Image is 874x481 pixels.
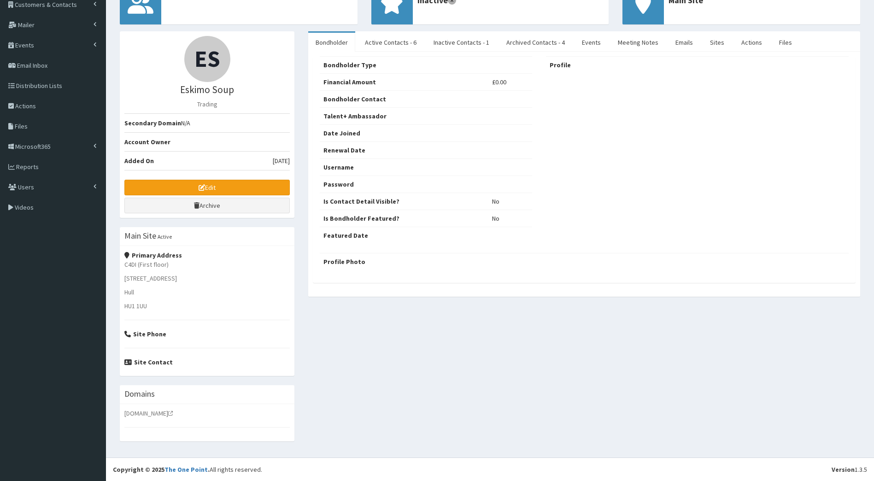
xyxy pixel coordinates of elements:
span: Customers & Contacts [15,0,77,9]
b: Added On [124,157,154,165]
a: Meeting Notes [610,33,666,52]
strong: Primary Address [124,251,182,259]
th: Profile [546,57,786,74]
span: Events [15,41,34,49]
a: Actions [734,33,769,52]
th: Profile Photo [320,253,780,274]
span: Mailer [18,21,35,29]
a: Events [575,33,608,52]
th: Date Joined [320,125,488,142]
span: Files [15,122,28,130]
th: Username [320,159,488,176]
span: Videos [15,203,34,211]
p: Hull [124,287,290,297]
a: Inactive Contacts - 1 [426,33,497,52]
a: Archive [124,198,290,213]
th: Bondholder Contact [320,91,488,108]
th: Bondholder Type [320,57,488,74]
span: Users [18,183,34,191]
li: N/A [124,113,290,133]
div: 1.3.5 [832,465,867,474]
b: Account Owner [124,138,170,146]
a: Emails [668,33,700,52]
strong: Site Phone [124,330,166,338]
th: Is Contact Detail Visible? [320,193,488,210]
a: Files [772,33,799,52]
th: Featured Date [320,227,488,244]
a: Sites [703,33,732,52]
td: No [488,210,532,227]
td: £0.00 [488,74,532,91]
h3: Main Site [124,232,156,240]
th: Talent+ Ambassador [320,108,488,125]
b: Secondary Domain [124,119,181,127]
a: The One Point [164,465,208,474]
th: Is Bondholder Featured? [320,210,488,227]
h3: Domains [124,390,155,398]
p: [STREET_ADDRESS] [124,274,290,283]
th: Renewal Date [320,142,488,159]
span: Actions [15,102,36,110]
h3: Eskimo Soup [124,84,290,95]
strong: Copyright © 2025 . [113,465,210,474]
span: Distribution Lists [16,82,62,90]
footer: All rights reserved. [106,458,874,481]
td: No [488,193,532,210]
p: C4DI (First floor) [124,260,290,269]
a: Active Contacts - 6 [358,33,424,52]
span: Reports [16,163,39,171]
span: Email Inbox [17,61,47,70]
p: HU1 1UU [124,301,290,311]
small: Active [158,233,172,240]
strong: Site Contact [124,358,173,366]
span: Microsoft365 [15,142,51,151]
span: [DATE] [273,156,290,165]
th: Password [320,176,488,193]
a: Archived Contacts - 4 [499,33,572,52]
a: Bondholder [308,33,355,52]
a: Edit [124,180,290,195]
p: Trading [124,100,290,109]
b: Version [832,465,855,474]
a: [DOMAIN_NAME] [124,409,173,417]
span: ES [194,44,220,73]
th: Financial Amount [320,74,488,91]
